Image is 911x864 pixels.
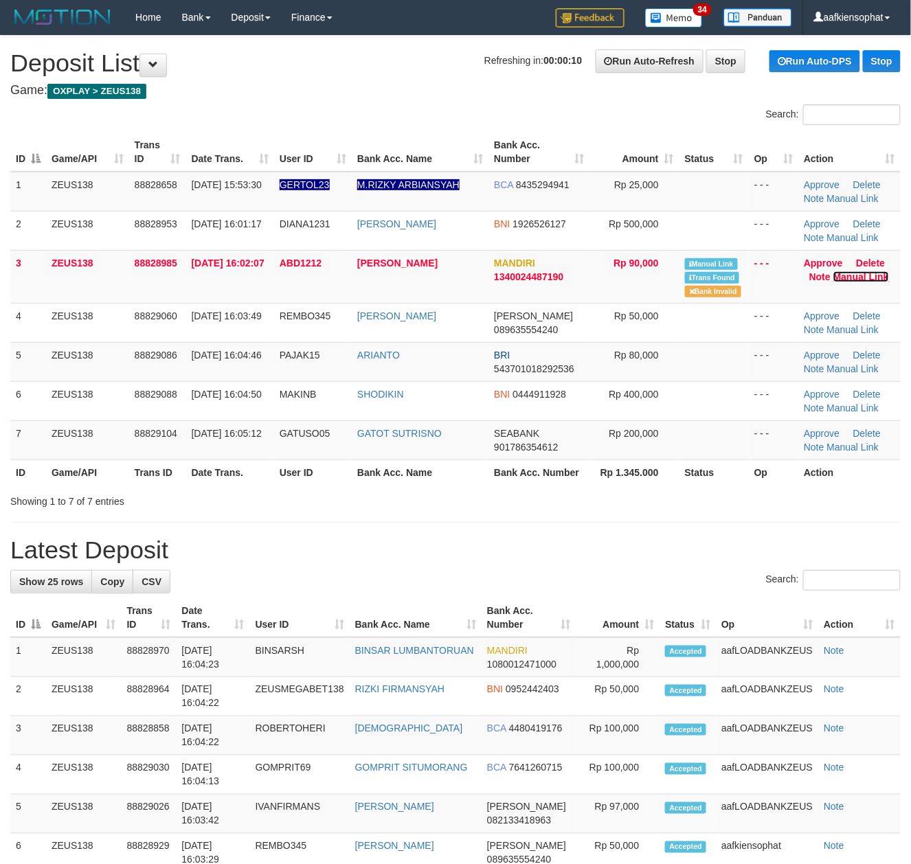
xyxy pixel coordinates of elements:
td: Rp 1,000,000 [576,637,660,677]
th: Bank Acc. Number: activate to sort column ascending [488,133,589,172]
span: Accepted [665,685,706,696]
td: - - - [749,420,798,459]
input: Search: [803,570,901,591]
td: 2 [10,211,46,250]
a: Manual Link [827,363,879,374]
span: BRI [494,350,510,361]
img: Button%20Memo.svg [645,8,703,27]
span: Rp 200,000 [609,428,658,439]
span: Show 25 rows [19,576,83,587]
th: Action: activate to sort column ascending [798,133,901,172]
a: Note [804,324,824,335]
span: [PERSON_NAME] [487,802,566,812]
a: Approve [804,258,843,269]
td: - - - [749,381,798,420]
h1: Deposit List [10,49,901,77]
td: 5 [10,795,46,834]
span: [DATE] 16:01:17 [192,218,262,229]
td: 88828970 [121,637,176,677]
td: 3 [10,716,46,755]
a: Note [824,723,844,734]
th: Bank Acc. Number [488,459,589,485]
a: Approve [804,179,840,190]
a: Note [804,193,824,204]
a: [PERSON_NAME] [357,218,436,229]
span: Copy 1926526127 to clipboard [513,218,566,229]
span: [PERSON_NAME] [487,841,566,852]
td: IVANFIRMANS [250,795,350,834]
td: 88829030 [121,755,176,795]
span: OXPLAY > ZEUS138 [47,84,146,99]
th: Op: activate to sort column ascending [749,133,798,172]
span: Accepted [665,841,706,853]
label: Search: [766,104,901,125]
td: Rp 50,000 [576,677,660,716]
a: Delete [853,310,881,321]
a: Delete [853,179,881,190]
a: Approve [804,428,840,439]
th: Status: activate to sort column ascending [679,133,749,172]
span: Nama rekening ada tanda titik/strip, harap diedit [280,179,330,190]
a: Note [824,802,844,812]
a: ARIANTO [357,350,400,361]
span: REMBO345 [280,310,331,321]
span: Manually Linked [685,258,738,270]
td: 1 [10,637,46,677]
th: Status [679,459,749,485]
th: ID: activate to sort column descending [10,598,46,637]
a: Run Auto-DPS [769,50,860,72]
td: - - - [749,211,798,250]
td: ZEUS138 [46,211,129,250]
a: CSV [133,570,170,593]
a: Manual Link [827,442,879,453]
a: Stop [863,50,901,72]
img: MOTION_logo.png [10,7,115,27]
span: [DATE] 16:03:49 [192,310,262,321]
a: [DEMOGRAPHIC_DATA] [355,723,463,734]
span: Rp 80,000 [614,350,659,361]
td: - - - [749,303,798,342]
th: Date Trans.: activate to sort column ascending [176,598,249,637]
span: 88829060 [135,310,177,321]
a: GATOT SUTRISNO [357,428,442,439]
span: Copy 082133418963 to clipboard [487,815,551,826]
a: Delete [853,218,881,229]
span: ABD1212 [280,258,322,269]
a: Approve [804,350,840,361]
span: Copy 1340024487190 to clipboard [494,271,563,282]
a: Delete [853,428,881,439]
span: BNI [487,684,503,695]
span: BNI [494,218,510,229]
label: Search: [766,570,901,591]
td: ZEUS138 [46,420,129,459]
td: [DATE] 16:03:42 [176,795,249,834]
th: Amount: activate to sort column ascending [576,598,660,637]
a: Stop [706,49,745,73]
a: GOMPRIT SITUMORANG [355,762,468,773]
td: aafLOADBANKZEUS [716,637,818,677]
span: Copy 901786354612 to clipboard [494,442,558,453]
a: Note [804,232,824,243]
span: CSV [142,576,161,587]
span: BNI [494,389,510,400]
div: Showing 1 to 7 of 7 entries [10,489,370,508]
th: Bank Acc. Name: activate to sort column ascending [352,133,488,172]
td: ZEUS138 [46,250,129,303]
a: Copy [91,570,133,593]
input: Search: [803,104,901,125]
a: Note [804,442,824,453]
th: Amount: activate to sort column ascending [589,133,679,172]
a: BINSAR LUMBANTORUAN [355,645,474,656]
td: - - - [749,342,798,381]
span: Copy [100,576,124,587]
span: Accepted [665,763,706,775]
span: Accepted [665,646,706,657]
td: - - - [749,172,798,212]
span: Refreshing in: [484,55,582,66]
td: ZEUS138 [46,172,129,212]
th: Action [798,459,901,485]
td: 88828858 [121,716,176,755]
a: Delete [853,350,881,361]
a: [PERSON_NAME] [357,258,438,269]
td: 4 [10,755,46,795]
